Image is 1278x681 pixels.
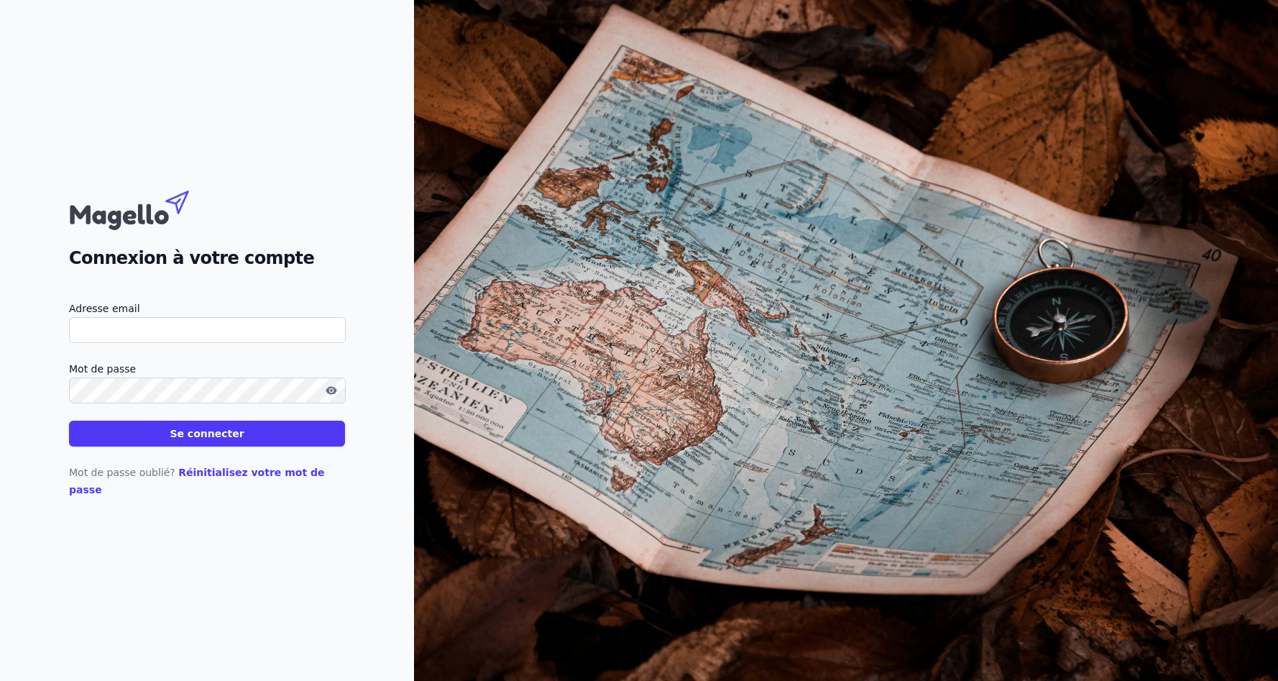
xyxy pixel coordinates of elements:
label: Adresse email [69,300,345,317]
label: Mot de passe [69,360,345,378]
p: Mot de passe oublié? [69,464,345,498]
button: Se connecter [69,421,345,447]
h2: Connexion à votre compte [69,245,345,271]
img: Magello [69,183,220,234]
a: Réinitialisez votre mot de passe [69,467,325,495]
